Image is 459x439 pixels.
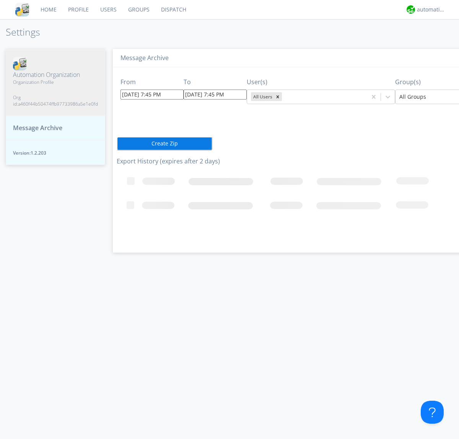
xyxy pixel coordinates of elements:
[407,5,415,14] img: d2d01cd9b4174d08988066c6d424eccd
[247,79,395,86] h3: User(s)
[6,49,105,116] button: Automation OrganizationOrganization ProfileOrg id:a460f44b50474ffb97733986a5e1e0fd
[120,79,184,86] h3: From
[6,116,105,140] button: Message Archive
[13,124,62,132] span: Message Archive
[117,137,212,150] button: Create Zip
[13,70,98,79] span: Automation Organization
[13,79,98,85] span: Organization Profile
[13,150,98,156] span: Version: 1.2.203
[273,92,282,101] div: Remove All Users
[184,79,247,86] h3: To
[13,94,98,107] span: Org id: a460f44b50474ffb97733986a5e1e0fd
[251,92,273,101] div: All Users
[6,140,105,165] button: Version:1.2.203
[421,401,444,424] iframe: Toggle Customer Support
[13,57,26,70] img: cddb5a64eb264b2086981ab96f4c1ba7
[15,3,29,16] img: cddb5a64eb264b2086981ab96f4c1ba7
[417,6,446,13] div: automation+atlas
